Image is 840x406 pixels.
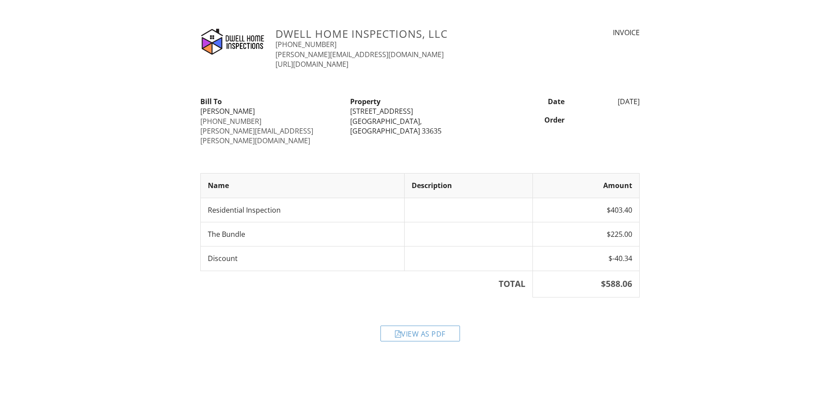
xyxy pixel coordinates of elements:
td: $225.00 [533,222,640,246]
th: $588.06 [533,271,640,297]
div: INVOICE [538,28,640,37]
td: $403.40 [533,198,640,222]
div: [DATE] [570,97,645,106]
td: $-40.34 [533,246,640,271]
a: [URL][DOMAIN_NAME] [275,59,348,69]
th: Amount [533,174,640,198]
td: Residential Inspection [201,198,405,222]
th: TOTAL [201,271,533,297]
a: View as PDF [380,331,460,341]
td: Discount [201,246,405,271]
td: The Bundle [201,222,405,246]
div: [PERSON_NAME] [200,106,340,116]
div: View as PDF [380,326,460,341]
a: [PHONE_NUMBER] [275,40,337,49]
strong: Bill To [200,97,222,106]
div: Date [495,97,570,106]
th: Name [201,174,405,198]
strong: Property [350,97,380,106]
div: [GEOGRAPHIC_DATA], [GEOGRAPHIC_DATA] 33635 [350,116,489,136]
a: [PERSON_NAME][EMAIL_ADDRESS][DOMAIN_NAME] [275,50,444,59]
div: [STREET_ADDRESS] [350,106,489,116]
a: [PHONE_NUMBER] [200,116,261,126]
th: Description [405,174,533,198]
img: website_logo_solid_background.png [200,28,265,56]
a: [PERSON_NAME][EMAIL_ADDRESS][PERSON_NAME][DOMAIN_NAME] [200,126,313,145]
div: Order [495,115,570,125]
h3: Dwell Home Inspections, LLC [275,28,527,40]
